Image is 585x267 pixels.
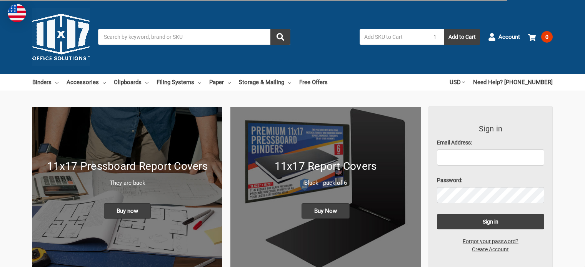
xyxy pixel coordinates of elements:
p: They are back [40,179,214,187]
span: 0 [541,31,553,43]
a: Need Help? [PHONE_NUMBER] [473,74,553,91]
label: Email Address: [437,139,545,147]
h1: 11x17 Pressboard Report Covers [40,158,214,174]
p: Black - pack of 6 [238,179,412,187]
a: Forgot your password? [458,237,523,245]
a: Accessories [67,74,106,91]
a: 0 [528,27,553,47]
span: Buy Now [302,203,350,219]
input: Add SKU to Cart [360,29,426,45]
a: Create Account [468,245,513,254]
span: Buy now [104,203,151,219]
a: Account [488,27,520,47]
input: Search by keyword, brand or SKU [98,29,290,45]
a: Paper [209,74,231,91]
input: Sign in [437,214,545,229]
button: Add to Cart [444,29,480,45]
a: Free Offers [299,74,328,91]
a: Filing Systems [157,74,201,91]
h1: 11x17 Report Covers [238,158,412,174]
span: Account [498,33,520,41]
img: duty and tax information for United States [8,4,26,22]
a: Storage & Mailing [239,74,291,91]
h3: Sign in [437,123,545,134]
label: Password: [437,176,545,184]
a: USD [450,74,465,91]
img: 11x17.com [32,8,90,66]
a: Clipboards [114,74,148,91]
a: Binders [32,74,58,91]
